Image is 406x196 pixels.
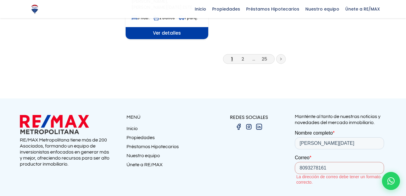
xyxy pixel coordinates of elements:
span: Préstamos Hipotecarios [243,5,302,14]
p: RE/MAX Metropolitana tiene más de 200 Asociados, formando un equipo de inversionistas enfocados e... [20,137,111,167]
img: instagram.png [245,123,252,130]
p: REDES SOCIALES [203,114,295,121]
a: Inicio [127,126,203,135]
img: Logo de REMAX [29,4,40,14]
a: 1 [231,56,233,62]
a: 25 [262,56,267,62]
a: Nuestro equipo [127,153,203,162]
span: Propiedades [209,5,243,14]
img: linkedin.png [255,123,263,130]
img: remax metropolitana logo [20,114,89,135]
a: Únete a RE/MAX [127,162,203,171]
span: Ver detalles [126,27,208,39]
img: facebook.png [235,123,242,130]
span: Únete a RE/MAX [342,5,383,14]
span: Nuestro equipo [302,5,342,14]
a: ... [252,56,255,62]
a: Préstamos Hipotecarios [127,144,203,153]
span: Inicio [192,5,209,14]
a: Propiedades [127,135,203,144]
p: MENÚ [127,114,203,121]
p: Manténte al tanto de nuestras noticias y novedades del mercado inmobiliario. [295,114,386,126]
a: 2 [242,56,244,62]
